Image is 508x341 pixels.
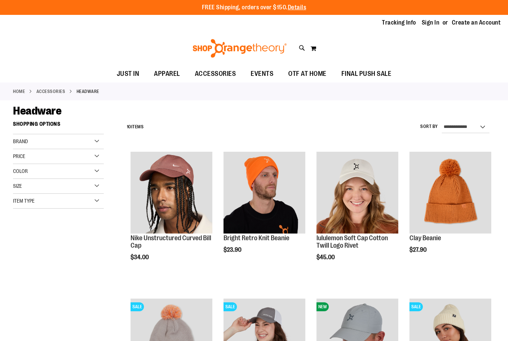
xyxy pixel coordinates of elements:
[224,302,237,311] span: SALE
[13,168,28,174] span: Color
[131,302,144,311] span: SALE
[243,65,281,83] a: EVENTS
[316,152,398,235] a: Main view of 2024 Convention lululemon Soft Cap Cotton Twill Logo Rivet
[117,65,139,82] span: JUST IN
[13,198,35,204] span: Item Type
[281,65,334,83] a: OTF AT HOME
[251,65,273,82] span: EVENTS
[316,152,398,234] img: Main view of 2024 Convention lululemon Soft Cap Cotton Twill Logo Rivet
[131,234,211,249] a: Nike Unstructured Curved Bill Cap
[409,234,441,242] a: Clay Beanie
[127,148,216,280] div: product
[13,118,104,134] strong: Shopping Options
[154,65,180,82] span: APPAREL
[192,39,288,58] img: Shop Orangetheory
[13,104,61,117] span: Headware
[109,65,147,83] a: JUST IN
[202,3,306,12] p: FREE Shipping, orders over $150.
[382,19,416,27] a: Tracking Info
[409,302,423,311] span: SALE
[131,152,212,234] img: Nike Unstructured Curved Bill Cap
[13,153,25,159] span: Price
[316,234,388,249] a: lululemon Soft Cap Cotton Twill Logo Rivet
[409,152,491,234] img: Clay Beanie
[420,123,438,130] label: Sort By
[131,254,150,261] span: $34.00
[341,65,392,82] span: FINAL PUSH SALE
[288,4,306,11] a: Details
[316,254,336,261] span: $45.00
[36,88,65,95] a: ACCESSORIES
[187,65,244,82] a: ACCESSORIES
[147,65,187,83] a: APPAREL
[409,247,428,253] span: $27.90
[452,19,501,27] a: Create an Account
[409,152,491,235] a: Clay Beanie
[334,65,399,83] a: FINAL PUSH SALE
[422,19,440,27] a: Sign In
[13,183,22,189] span: Size
[406,148,495,272] div: product
[224,247,242,253] span: $23.90
[127,121,144,133] h2: Items
[316,302,329,311] span: NEW
[195,65,236,82] span: ACCESSORIES
[13,138,28,144] span: Brand
[288,65,327,82] span: OTF AT HOME
[127,124,131,129] span: 10
[77,88,99,95] strong: Headware
[220,148,309,272] div: product
[224,234,289,242] a: Bright Retro Knit Beanie
[131,152,212,235] a: Nike Unstructured Curved Bill Cap
[224,152,305,234] img: Bright Retro Knit Beanie
[313,148,402,280] div: product
[224,152,305,235] a: Bright Retro Knit Beanie
[13,88,25,95] a: Home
